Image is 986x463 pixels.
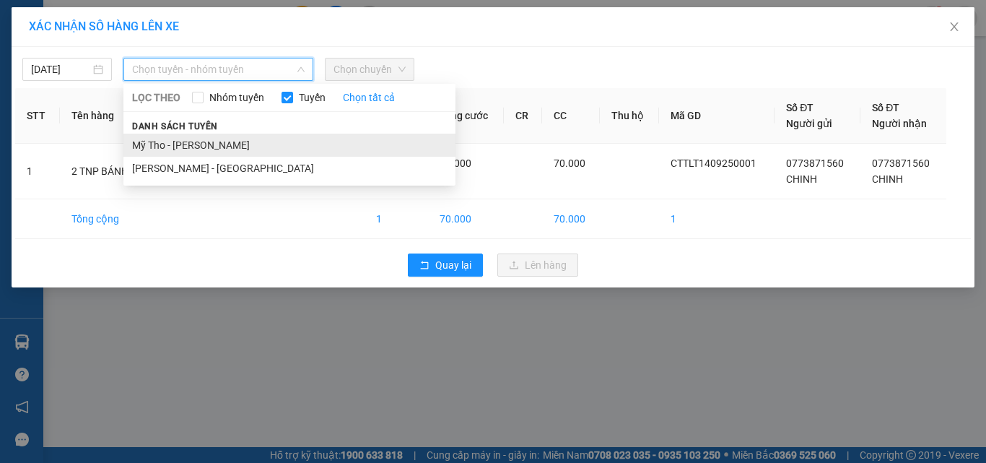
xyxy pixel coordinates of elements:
[204,90,270,105] span: Nhóm tuyến
[123,134,455,157] li: Mỹ Tho - [PERSON_NAME]
[31,61,90,77] input: 14/09/2025
[948,21,960,33] span: close
[293,90,331,105] span: Tuyến
[659,199,775,239] td: 1
[15,88,60,144] th: STT
[872,118,927,129] span: Người nhận
[671,157,756,169] span: CTTLT1409250001
[333,59,406,80] span: Chọn chuyến
[60,199,145,239] td: Tổng cộng
[504,88,542,144] th: CR
[872,102,899,113] span: Số ĐT
[542,199,601,239] td: 70.000
[123,157,455,180] li: [PERSON_NAME] - [GEOGRAPHIC_DATA]
[542,88,601,144] th: CC
[497,254,578,277] button: uploadLên hàng
[872,173,903,185] span: CHINH
[29,20,179,33] span: XÁC NHẬN SỐ HÀNG LÊN XE
[872,157,930,169] span: 0773871560
[60,144,145,199] td: 2 TNP BÁNH
[428,199,504,239] td: 70.000
[408,254,483,277] button: rollbackQuay lại
[428,88,504,144] th: Tổng cước
[659,88,775,144] th: Mã GD
[15,144,60,199] td: 1
[786,173,817,185] span: CHINH
[600,88,659,144] th: Thu hộ
[343,90,395,105] a: Chọn tất cả
[786,118,832,129] span: Người gửi
[132,59,305,80] span: Chọn tuyến - nhóm tuyến
[365,199,428,239] td: 1
[123,120,227,133] span: Danh sách tuyến
[297,65,305,74] span: down
[786,157,844,169] span: 0773871560
[435,257,471,273] span: Quay lại
[934,7,974,48] button: Close
[554,157,585,169] span: 70.000
[786,102,813,113] span: Số ĐT
[419,260,429,272] span: rollback
[60,88,145,144] th: Tên hàng
[132,90,180,105] span: LỌC THEO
